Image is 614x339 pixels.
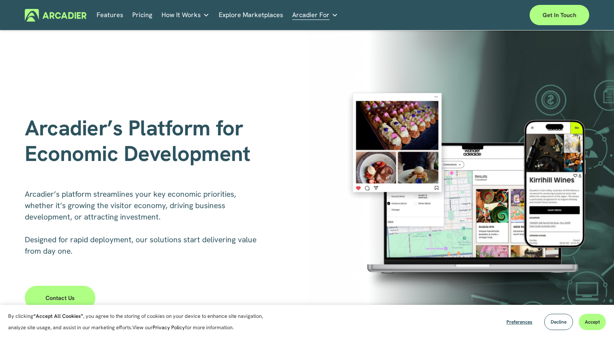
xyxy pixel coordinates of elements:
a: Pricing [132,9,152,22]
span: How It Works [162,9,201,21]
a: Features [97,9,123,22]
a: Explore Marketplaces [219,9,283,22]
button: Decline [544,314,573,330]
span: Arcadier For [292,9,330,21]
span: Preferences [506,319,532,325]
iframe: Chat Widget [573,300,614,339]
a: Contact Us [25,286,95,310]
strong: “Accept All Cookies” [33,313,83,319]
span: Decline [551,319,567,325]
img: Arcadier [25,9,87,22]
button: Preferences [500,314,539,330]
p: Arcadier’s platform streamlines your key economic priorities, whether it’s growing the visitor ec... [25,189,260,257]
span: Designed for rapid deployment, our solutions start delivering value from day one. [25,235,259,256]
a: folder dropdown [162,9,209,22]
a: Privacy Policy [153,324,185,331]
p: By clicking , you agree to the storing of cookies on your device to enhance site navigation, anal... [8,311,272,333]
span: Arcadier’s Platform for Economic Development [25,114,250,167]
a: Get in touch [530,5,589,25]
a: folder dropdown [292,9,338,22]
